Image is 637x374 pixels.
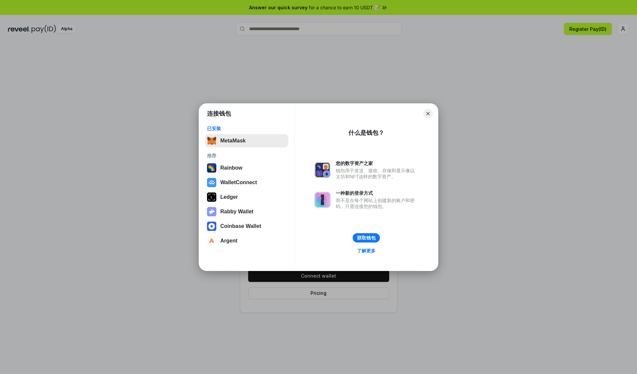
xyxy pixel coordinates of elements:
[315,192,330,208] img: svg+xml,%3Csvg%20xmlns%3D%22http%3A%2F%2Fwww.w3.org%2F2000%2Fsvg%22%20fill%3D%22none%22%20viewBox...
[220,138,246,144] div: MetaMask
[357,248,376,254] div: 了解更多
[207,153,286,159] div: 推荐
[205,161,288,175] button: Rainbow
[220,223,261,229] div: Coinbase Wallet
[220,180,257,186] div: WalletConnect
[207,126,286,132] div: 已安装
[336,168,418,180] div: 钱包用于发送、接收、存储和显示像以太坊和NFT这样的数字资产。
[207,207,216,216] img: svg+xml,%3Csvg%20xmlns%3D%22http%3A%2F%2Fwww.w3.org%2F2000%2Fsvg%22%20fill%3D%22none%22%20viewBox...
[205,134,288,147] button: MetaMask
[423,109,433,118] button: Close
[207,236,216,245] img: svg+xml,%3Csvg%20width%3D%2228%22%20height%3D%2228%22%20viewBox%3D%220%200%2028%2028%22%20fill%3D...
[207,192,216,202] img: svg+xml,%3Csvg%20xmlns%3D%22http%3A%2F%2Fwww.w3.org%2F2000%2Fsvg%22%20width%3D%2228%22%20height%3...
[205,220,288,233] button: Coinbase Wallet
[205,176,288,189] button: WalletConnect
[348,129,384,137] div: 什么是钱包？
[336,197,418,209] div: 而不是在每个网站上创建新的账户和密码，只需连接您的钱包。
[336,160,418,166] div: 您的数字资产之家
[357,235,376,241] div: 获取钱包
[220,194,238,200] div: Ledger
[315,162,330,178] img: svg+xml,%3Csvg%20xmlns%3D%22http%3A%2F%2Fwww.w3.org%2F2000%2Fsvg%22%20fill%3D%22none%22%20viewBox...
[207,136,216,145] img: svg+xml,%3Csvg%20fill%3D%22none%22%20height%3D%2233%22%20viewBox%3D%220%200%2035%2033%22%20width%...
[353,246,380,255] a: 了解更多
[205,205,288,218] button: Rabby Wallet
[207,163,216,173] img: svg+xml,%3Csvg%20width%3D%22120%22%20height%3D%22120%22%20viewBox%3D%220%200%20120%20120%22%20fil...
[220,209,253,215] div: Rabby Wallet
[207,222,216,231] img: svg+xml,%3Csvg%20width%3D%2228%22%20height%3D%2228%22%20viewBox%3D%220%200%2028%2028%22%20fill%3D...
[336,190,418,196] div: 一种新的登录方式
[207,178,216,187] img: svg+xml,%3Csvg%20width%3D%2228%22%20height%3D%2228%22%20viewBox%3D%220%200%2028%2028%22%20fill%3D...
[220,238,238,244] div: Argent
[205,234,288,247] button: Argent
[207,110,231,118] h1: 连接钱包
[205,190,288,204] button: Ledger
[220,165,243,171] div: Rainbow
[353,233,380,242] button: 获取钱包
